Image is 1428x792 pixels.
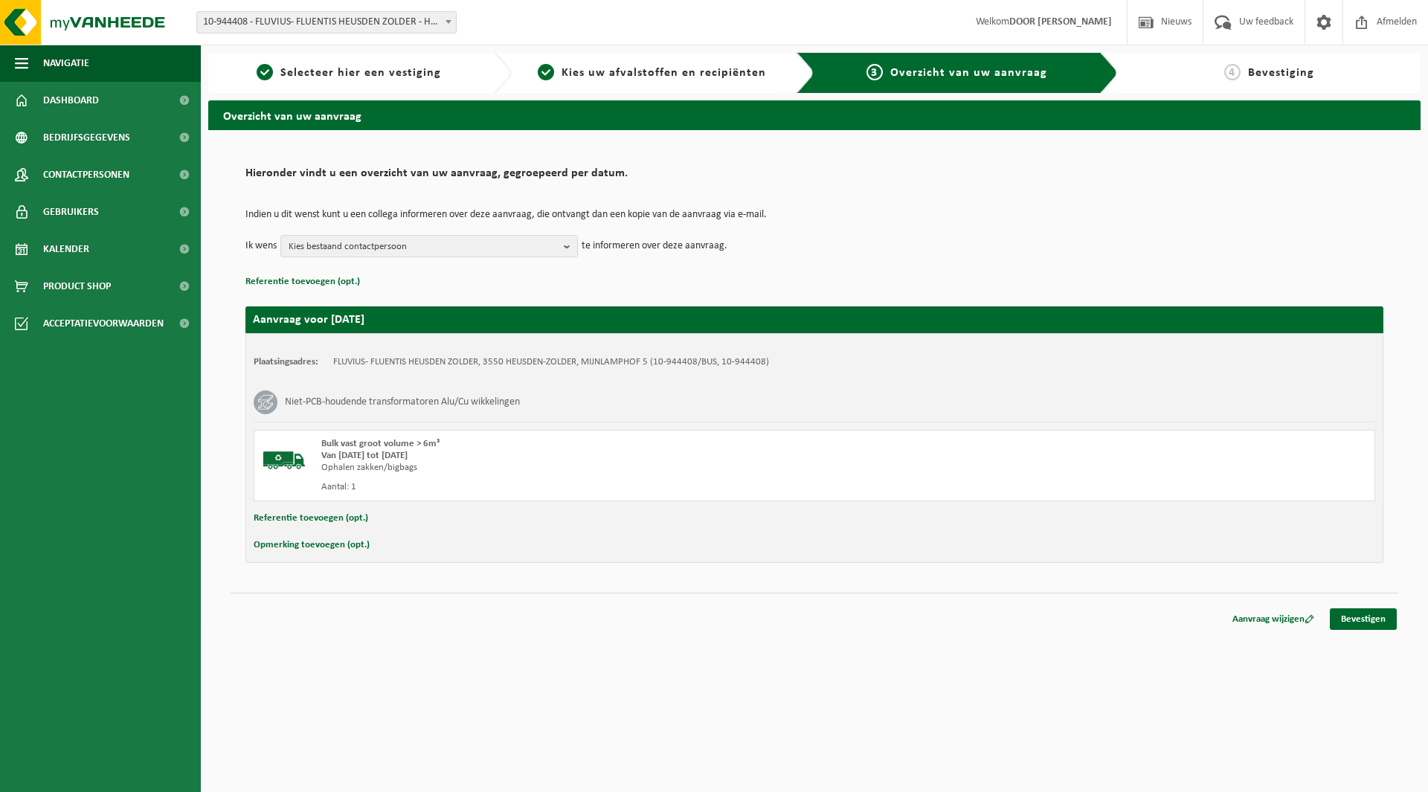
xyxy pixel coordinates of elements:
h2: Overzicht van uw aanvraag [208,100,1421,129]
span: Kies bestaand contactpersoon [289,236,558,258]
span: Bulk vast groot volume > 6m³ [321,439,440,448]
button: Referentie toevoegen (opt.) [254,509,368,528]
a: Bevestigen [1330,608,1397,630]
button: Referentie toevoegen (opt.) [245,272,360,292]
span: Product Shop [43,268,111,305]
h3: Niet-PCB-houdende transformatoren Alu/Cu wikkelingen [285,390,520,414]
strong: Aanvraag voor [DATE] [253,314,364,326]
span: 3 [866,64,883,80]
h2: Hieronder vindt u een overzicht van uw aanvraag, gegroepeerd per datum. [245,167,1383,187]
img: BL-SO-LV.png [262,438,306,483]
strong: DOOR [PERSON_NAME] [1009,16,1112,28]
span: Gebruikers [43,193,99,231]
div: Aantal: 1 [321,481,874,493]
span: 1 [257,64,273,80]
p: Ik wens [245,235,277,257]
span: Contactpersonen [43,156,129,193]
span: Overzicht van uw aanvraag [890,67,1047,79]
div: Ophalen zakken/bigbags [321,462,874,474]
span: Bedrijfsgegevens [43,119,130,156]
button: Opmerking toevoegen (opt.) [254,535,370,555]
strong: Plaatsingsadres: [254,357,318,367]
button: Kies bestaand contactpersoon [280,235,578,257]
span: 2 [538,64,554,80]
span: Selecteer hier een vestiging [280,67,441,79]
span: Kalender [43,231,89,268]
span: 10-944408 - FLUVIUS- FLUENTIS HEUSDEN ZOLDER - HEUSDEN-ZOLDER [196,11,457,33]
strong: Van [DATE] tot [DATE] [321,451,408,460]
span: 4 [1224,64,1241,80]
span: 10-944408 - FLUVIUS- FLUENTIS HEUSDEN ZOLDER - HEUSDEN-ZOLDER [197,12,456,33]
span: Dashboard [43,82,99,119]
span: Navigatie [43,45,89,82]
p: te informeren over deze aanvraag. [582,235,727,257]
span: Acceptatievoorwaarden [43,305,164,342]
td: FLUVIUS- FLUENTIS HEUSDEN ZOLDER, 3550 HEUSDEN-ZOLDER, MIJNLAMPHOF 5 (10-944408/BUS, 10-944408) [333,356,769,368]
span: Bevestiging [1248,67,1314,79]
p: Indien u dit wenst kunt u een collega informeren over deze aanvraag, die ontvangt dan een kopie v... [245,210,1383,220]
a: Aanvraag wijzigen [1221,608,1325,630]
a: 1Selecteer hier een vestiging [216,64,482,82]
a: 2Kies uw afvalstoffen en recipiënten [519,64,785,82]
span: Kies uw afvalstoffen en recipiënten [562,67,766,79]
